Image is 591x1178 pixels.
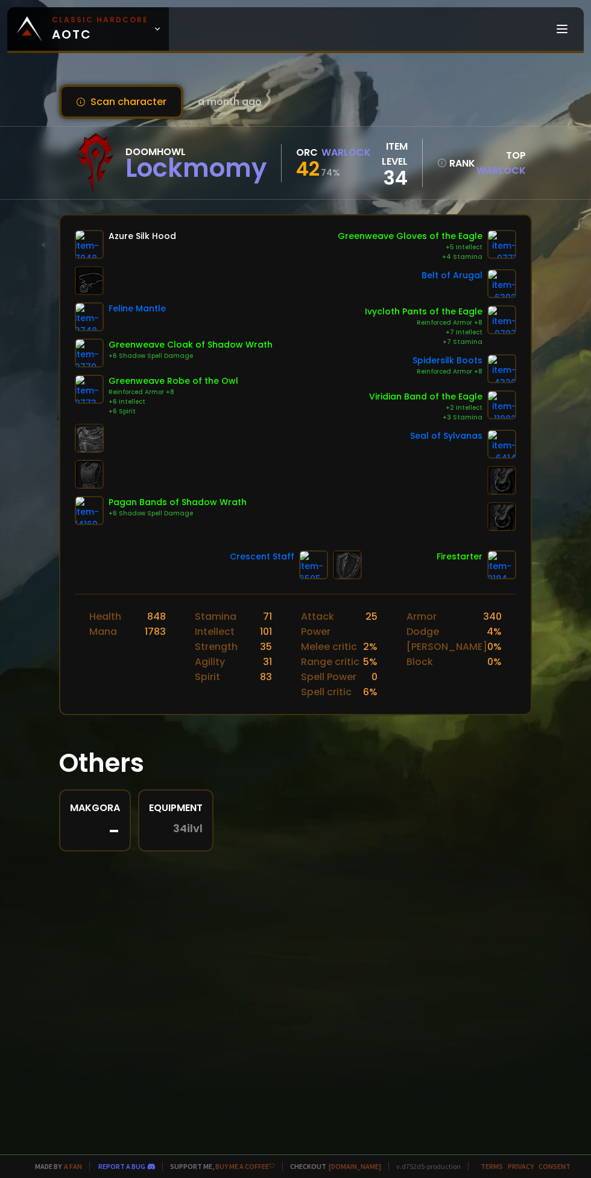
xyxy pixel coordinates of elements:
div: Health [89,609,121,624]
div: Ivycloth Pants of the Eagle [365,305,482,318]
div: 0 % [487,639,502,654]
div: Reinforced Armor +8 [412,367,482,377]
div: Doomhowl [125,144,267,159]
span: AOTC [52,14,148,43]
div: Spirit [195,669,220,684]
div: Top [473,148,526,178]
div: 71 [263,609,272,624]
a: Consent [539,1162,570,1171]
div: Spell Power [301,669,356,684]
div: item level [371,139,408,169]
div: Azure Silk Hood [109,230,176,243]
div: Lockmomy [125,159,267,177]
div: 101 [260,624,272,639]
div: +2 Intellect [369,403,482,413]
div: - [70,823,120,841]
div: 0 % [487,654,502,669]
div: +5 Intellect [338,243,482,252]
div: Spell critic [301,684,352,699]
span: a month ago [198,94,262,109]
div: 5 % [363,654,378,669]
img: item-9773 [75,375,104,404]
img: item-14160 [75,496,104,525]
div: 34 [371,169,408,187]
div: +6 Shadow Spell Damage [109,509,247,518]
div: 340 [483,609,502,624]
div: Reinforced Armor +8 [365,318,482,328]
div: Armor [406,609,437,624]
div: Agility [195,654,225,669]
div: Strength [195,639,238,654]
div: rank [437,156,466,171]
div: Makgora [70,800,120,815]
a: Makgora- [59,789,131,852]
div: Equipment [149,800,203,815]
img: item-8184 [487,550,516,579]
img: item-6414 [487,430,516,459]
img: item-9770 [75,339,104,368]
div: 31 [263,654,272,669]
span: v. d752d5 - production [388,1162,461,1171]
div: +6 Shadow Spell Damage [109,351,273,361]
div: Pagan Bands of Shadow Wrath [109,496,247,509]
div: +4 Stamina [338,252,482,262]
a: Privacy [508,1162,534,1171]
div: Reinforced Armor +8 [109,387,238,397]
div: 6 % [363,684,378,699]
div: Range critic [301,654,359,669]
div: Melee critic [301,639,357,654]
div: Greenweave Gloves of the Eagle [338,230,482,243]
span: Checkout [282,1162,381,1171]
h1: Others [59,744,532,782]
img: item-9771 [487,230,516,259]
a: a fan [64,1162,82,1171]
div: [PERSON_NAME] [406,639,487,654]
div: +3 Stamina [369,413,482,422]
div: +7 Stamina [365,337,482,347]
a: Report a bug [98,1162,145,1171]
img: item-4320 [487,354,516,383]
div: Belt of Arugal [422,269,482,282]
div: 2 % [363,639,378,654]
img: item-11982 [487,390,516,419]
a: Buy me a coffee [215,1162,275,1171]
img: item-9797 [487,305,516,334]
img: item-6392 [487,269,516,298]
div: Firestarter [437,550,482,563]
img: item-7048 [75,230,104,259]
div: Attack Power [301,609,365,639]
div: 83 [260,669,272,684]
div: Greenweave Cloak of Shadow Wrath [109,339,273,351]
div: 1783 [145,624,166,639]
div: Intellect [195,624,235,639]
a: Classic HardcoreAOTC [7,7,169,51]
span: 42 [296,155,320,182]
div: Seal of Sylvanas [410,430,482,442]
div: +6 Intellect [109,397,238,407]
div: Greenweave Robe of the Owl [109,375,238,387]
div: 0 [371,669,378,684]
div: Mana [89,624,117,639]
div: Stamina [195,609,236,624]
span: Support me, [162,1162,275,1171]
div: 4 % [487,624,502,639]
span: Made by [28,1162,82,1171]
div: 848 [147,609,166,624]
div: Block [406,654,433,669]
div: +6 Spirit [109,407,238,416]
img: item-6505 [299,550,328,579]
small: Classic Hardcore [52,14,148,25]
div: Dodge [406,624,439,639]
div: 25 [365,609,378,639]
a: Terms [481,1162,503,1171]
button: Scan character [59,84,183,119]
div: Viridian Band of the Eagle [369,390,482,403]
div: Orc [296,145,318,160]
a: [DOMAIN_NAME] [329,1162,381,1171]
small: 74 % [321,167,340,179]
a: Equipment34ilvl [138,789,213,852]
div: Warlock [321,145,371,160]
div: Crescent Staff [230,550,294,563]
div: Feline Mantle [109,302,166,315]
div: +7 Intellect [365,328,482,337]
